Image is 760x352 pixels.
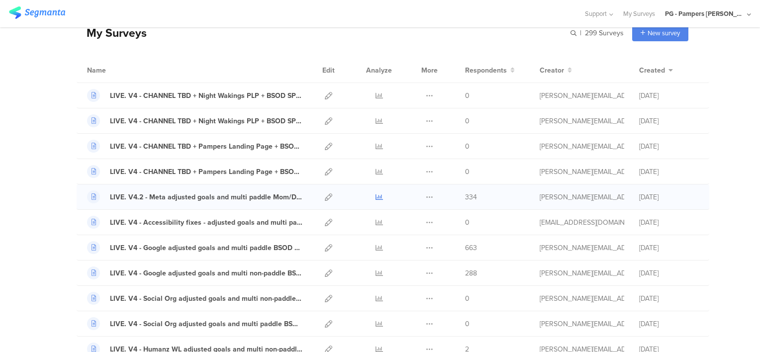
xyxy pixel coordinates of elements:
span: Support [585,9,607,18]
span: Created [639,65,665,76]
div: [DATE] [639,293,699,304]
div: aguiar.s@pg.com [540,116,624,126]
div: More [419,58,440,83]
button: Respondents [465,65,515,76]
a: LIVE. V4 - Social Org adjusted goals and multi non-paddle BSOD 0atc98 [87,292,303,305]
div: hougui.yh.1@pg.com [540,217,624,228]
div: [DATE] [639,192,699,202]
a: LIVE. V4 - Social Org adjusted goals and multi paddle BSOD LP 60p2b9 [87,317,303,330]
div: LIVE. V4 - Google adjusted goals and multi non-paddle BSOD LP ocf695 [110,268,303,278]
div: [DATE] [639,268,699,278]
div: LIVE. V4 - Social Org adjusted goals and multi non-paddle BSOD 0atc98 [110,293,303,304]
div: [DATE] [639,116,699,126]
span: 334 [465,192,477,202]
div: Name [87,65,147,76]
div: LIVE. V4 - CHANNEL TBD + Night Wakings PLP + BSOD SP paddle f50l5c [110,116,303,126]
div: [DATE] [639,243,699,253]
div: [DATE] [639,141,699,152]
span: New survey [648,28,680,38]
span: Respondents [465,65,507,76]
div: aguiar.s@pg.com [540,268,624,278]
span: Creator [540,65,564,76]
div: My Surveys [77,24,147,41]
div: [DATE] [639,90,699,101]
div: aguiar.s@pg.com [540,90,624,101]
span: 0 [465,141,470,152]
div: LIVE. V4.2 - Meta adjusted goals and multi paddle Mom/Dad LP a2d4j3 [110,192,303,202]
div: LIVE. V4 - Social Org adjusted goals and multi paddle BSOD LP 60p2b9 [110,319,303,329]
a: LIVE. V4 - CHANNEL TBD + Night Wakings PLP + BSOD SP non-paddle y9979c [87,89,303,102]
img: segmanta logo [9,6,65,19]
span: 0 [465,217,470,228]
div: Analyze [364,58,394,83]
span: 663 [465,243,477,253]
span: 288 [465,268,477,278]
span: 0 [465,293,470,304]
button: Creator [540,65,572,76]
div: Edit [318,58,339,83]
div: aguiar.s@pg.com [540,167,624,177]
div: PG - Pampers [PERSON_NAME] [665,9,745,18]
a: LIVE. V4 - Google adjusted goals and multi non-paddle BSOD LP ocf695 [87,266,303,279]
span: | [578,28,583,38]
div: LIVE. V4 - Accessibility fixes - adjusted goals and multi paddle BSOD LP 3t4561 [110,217,303,228]
a: LIVE. V4 - CHANNEL TBD + Pampers Landing Page + BSOD SP non-paddle 2cc66f [87,140,303,153]
a: LIVE. V4 - Google adjusted goals and multi paddle BSOD LP 3t4561 [87,241,303,254]
a: LIVE. V4 - CHANNEL TBD + Pampers Landing Page + BSOD SP paddle xd514b [87,165,303,178]
span: 0 [465,90,470,101]
div: aguiar.s@pg.com [540,192,624,202]
a: LIVE. V4 - Accessibility fixes - adjusted goals and multi paddle BSOD LP 3t4561 [87,216,303,229]
span: 299 Surveys [585,28,624,38]
button: Created [639,65,673,76]
span: 0 [465,319,470,329]
div: LIVE. V4 - CHANNEL TBD + Pampers Landing Page + BSOD SP paddle xd514b [110,167,303,177]
span: 0 [465,116,470,126]
div: LIVE. V4 - Google adjusted goals and multi paddle BSOD LP 3t4561 [110,243,303,253]
a: LIVE. V4 - CHANNEL TBD + Night Wakings PLP + BSOD SP paddle f50l5c [87,114,303,127]
div: aguiar.s@pg.com [540,293,624,304]
div: aguiar.s@pg.com [540,243,624,253]
span: 0 [465,167,470,177]
div: [DATE] [639,319,699,329]
div: [DATE] [639,217,699,228]
div: LIVE. V4 - CHANNEL TBD + Pampers Landing Page + BSOD SP non-paddle 2cc66f [110,141,303,152]
a: LIVE. V4.2 - Meta adjusted goals and multi paddle Mom/Dad LP a2d4j3 [87,190,303,203]
div: LIVE. V4 - CHANNEL TBD + Night Wakings PLP + BSOD SP non-paddle y9979c [110,90,303,101]
div: aguiar.s@pg.com [540,141,624,152]
div: aguiar.s@pg.com [540,319,624,329]
div: [DATE] [639,167,699,177]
